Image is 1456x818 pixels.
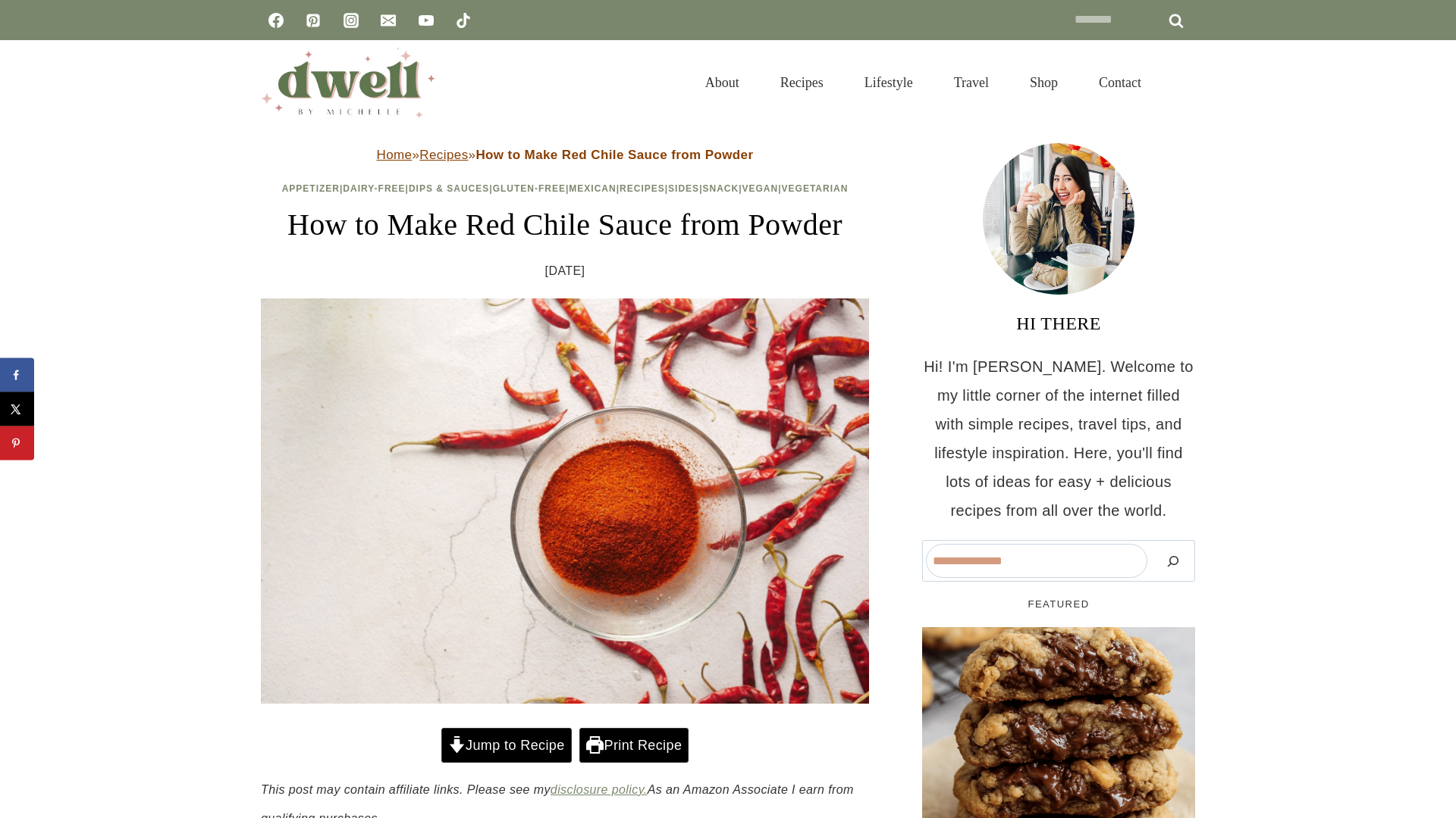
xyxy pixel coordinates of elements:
a: Mexican [569,183,616,194]
a: Gluten-Free [493,183,566,194]
a: Dips & Sauces [409,183,489,194]
a: disclosure policy. [551,783,648,796]
span: | | | | | | | | | [282,183,849,194]
a: Jump to Recipe [441,728,572,763]
h1: How to Make Red Chile Sauce from Powder [261,202,869,248]
a: Instagram [336,5,366,36]
a: Sides [668,183,699,194]
h3: HI THERE [922,310,1195,337]
a: Snack [702,183,739,194]
a: Print Recipe [579,728,689,763]
nav: Primary Navigation [685,56,1162,109]
a: Email [373,5,403,36]
h5: FEATURED [922,597,1195,612]
a: Shop [1009,56,1078,109]
time: [DATE] [545,260,585,283]
img: dried chiles with chile powder in a bowl [261,298,869,704]
strong: How to Make Red Chile Sauce from Powder [475,148,753,162]
a: TikTok [448,5,479,36]
a: Appetizer [282,183,340,194]
p: Hi! I'm [PERSON_NAME]. Welcome to my little corner of the internet filled with simple recipes, tr... [922,352,1195,525]
a: Contact [1078,56,1162,109]
a: Recipes [620,183,665,194]
span: » » [377,148,754,162]
a: YouTube [411,5,441,36]
img: DWELL by michelle [261,48,435,117]
button: View Search Form [1169,70,1195,95]
a: Vegetarian [782,183,849,194]
a: Pinterest [298,5,328,36]
a: Lifestyle [844,56,934,109]
a: Recipes [419,148,468,162]
a: Recipes [760,56,844,109]
button: Search [1155,544,1191,578]
a: Dairy-Free [343,183,405,194]
a: Home [377,148,413,162]
a: Travel [934,56,1009,109]
a: Vegan [742,183,779,194]
a: Facebook [261,5,291,36]
a: About [685,56,760,109]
